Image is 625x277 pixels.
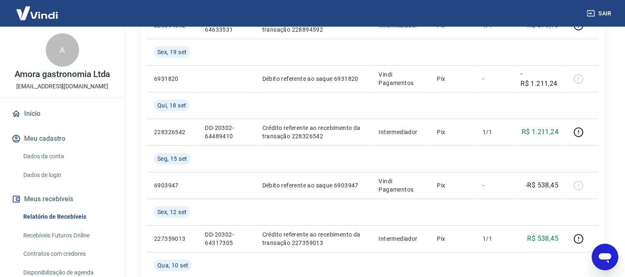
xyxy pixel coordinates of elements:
p: - [483,181,507,190]
p: -R$ 1.211,24 [520,69,558,89]
p: R$ 1.211,24 [522,127,558,137]
p: Crédito referente ao recebimento da transação 227359013 [262,230,366,247]
p: 6931820 [154,75,192,83]
a: Início [10,105,115,123]
p: Vindi Pagamentos [378,177,423,194]
p: Pix [437,128,470,136]
img: Vindi [10,0,64,26]
a: Dados da conta [20,148,115,165]
p: 6903947 [154,181,192,190]
span: Seg, 15 set [157,155,187,163]
button: Sair [585,6,615,21]
p: Pix [437,235,470,243]
button: Meus recebíveis [10,190,115,208]
p: Crédito referente ao recebimento da transação 228326542 [262,124,366,140]
p: 1/1 [483,128,507,136]
p: Pix [437,181,470,190]
p: Amora gastronomia Ltda [15,70,110,79]
p: R$ 538,45 [528,234,559,244]
span: Sex, 12 set [157,208,187,216]
p: 1/1 [483,235,507,243]
a: Contratos com credores [20,245,115,262]
p: Vindi Pagamentos [378,70,423,87]
p: Pix [437,75,470,83]
a: Dados de login [20,167,115,184]
p: Intermediador [378,128,423,136]
p: Intermediador [378,235,423,243]
p: [EMAIL_ADDRESS][DOMAIN_NAME] [16,82,108,91]
a: Relatório de Recebíveis [20,208,115,225]
div: A [46,33,79,67]
p: DD-20302-64317305 [205,230,249,247]
button: Meu cadastro [10,130,115,148]
span: Qua, 10 set [157,261,188,270]
span: Sex, 19 set [157,48,187,56]
p: DD-20302-64489410 [205,124,249,140]
p: Débito referente ao saque 6903947 [262,181,366,190]
p: 227359013 [154,235,192,243]
a: Recebíveis Futuros Online [20,227,115,244]
span: Qui, 18 set [157,101,186,110]
p: 228326542 [154,128,192,136]
p: - [483,75,507,83]
p: -R$ 538,45 [525,180,558,190]
p: Débito referente ao saque 6931820 [262,75,366,83]
iframe: Botão para abrir a janela de mensagens [592,244,618,270]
